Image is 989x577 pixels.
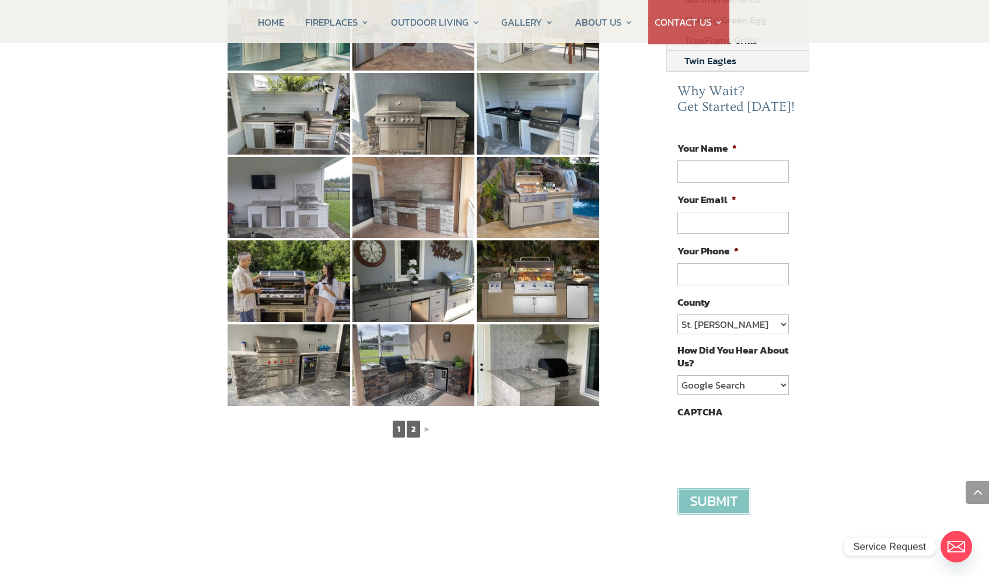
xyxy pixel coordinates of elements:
[407,421,420,438] a: 2
[477,157,599,239] img: 17
[677,405,723,418] label: CAPTCHA
[677,244,739,257] label: Your Phone
[677,83,798,121] h2: Why Wait? Get Started [DATE]!
[477,73,599,155] img: 14
[228,73,350,155] img: 12
[228,324,350,406] img: 21
[477,240,599,322] img: 20
[477,324,599,406] img: 23
[393,421,405,438] span: 1
[352,324,475,406] img: 22
[228,157,350,239] img: 15
[677,488,750,515] input: Submit
[677,142,737,155] label: Your Name
[677,344,788,369] label: How Did You Hear About Us?
[677,296,710,309] label: County
[677,424,855,470] iframe: reCAPTCHA
[352,73,475,155] img: 13
[667,51,754,71] a: Twin Eagles
[677,193,736,206] label: Your Email
[228,240,350,322] img: 18
[941,531,972,562] a: Email
[352,157,475,239] img: 16
[352,240,475,322] img: 19
[422,422,432,436] a: ►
